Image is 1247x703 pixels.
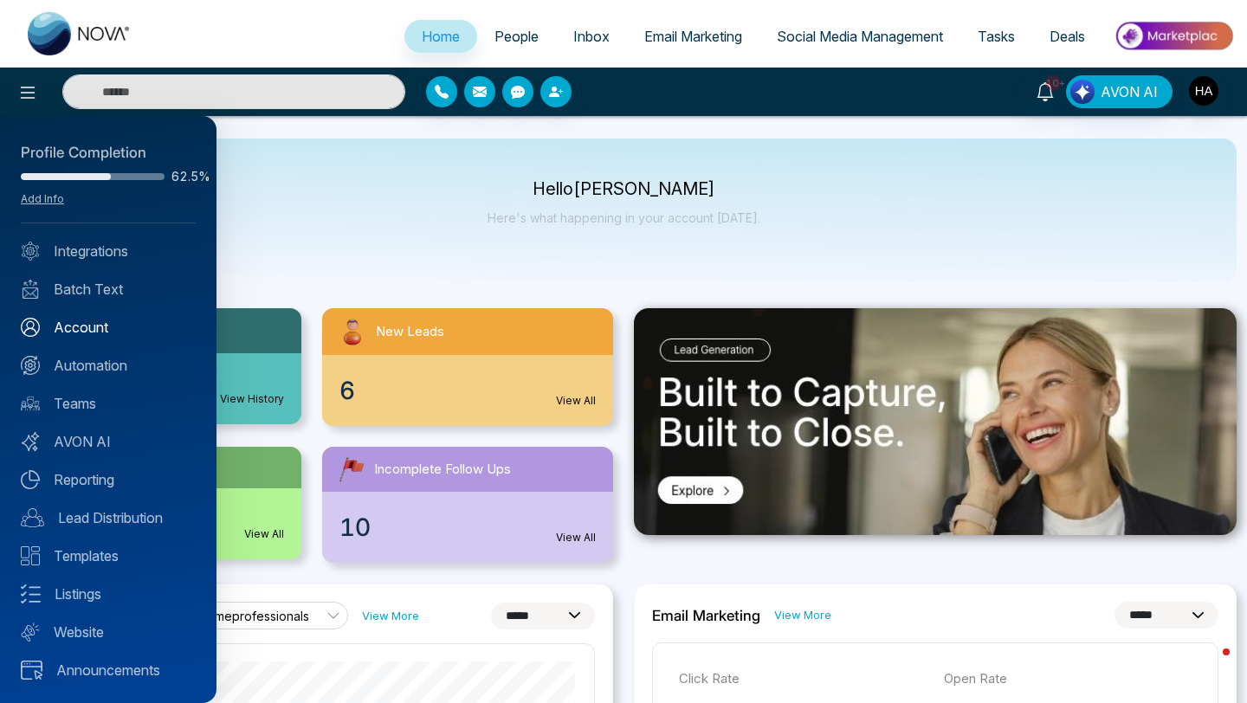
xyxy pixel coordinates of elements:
[21,317,196,338] a: Account
[21,356,40,375] img: Automation.svg
[21,660,196,680] a: Announcements
[21,507,196,528] a: Lead Distribution
[21,546,40,565] img: Templates.svg
[21,622,40,642] img: Website.svg
[21,242,40,261] img: Integrated.svg
[21,584,41,603] img: Listings.svg
[21,469,196,490] a: Reporting
[171,171,196,183] span: 62.5%
[21,470,40,489] img: Reporting.svg
[21,355,196,376] a: Automation
[21,192,64,205] a: Add Info
[1188,644,1230,686] iframe: Intercom live chat
[21,280,40,299] img: batch_text_white.png
[21,545,196,566] a: Templates
[21,394,40,413] img: team.svg
[21,142,196,164] div: Profile Completion
[21,622,196,642] a: Website
[21,584,196,604] a: Listings
[21,432,40,451] img: Avon-AI.svg
[21,393,196,414] a: Teams
[21,241,196,261] a: Integrations
[21,279,196,300] a: Batch Text
[21,318,40,337] img: Account.svg
[21,661,42,680] img: announcements.svg
[21,431,196,452] a: AVON AI
[21,508,44,527] img: Lead-dist.svg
